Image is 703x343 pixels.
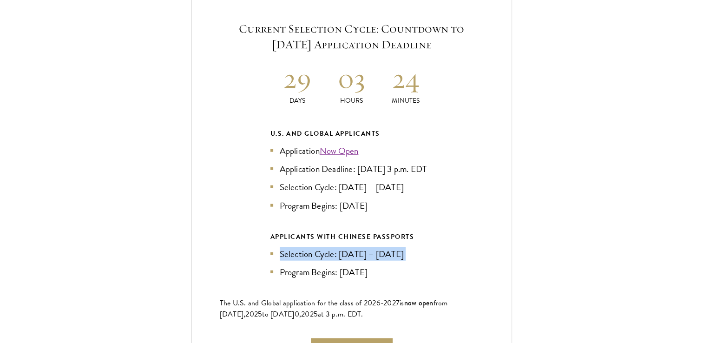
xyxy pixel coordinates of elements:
span: -202 [381,297,396,309]
span: at 3 p.m. EDT. [318,309,363,320]
p: Days [270,96,325,106]
span: now open [404,297,434,308]
li: Program Begins: [DATE] [270,265,433,279]
li: Application [270,144,433,158]
span: 7 [396,297,400,309]
div: U.S. and Global Applicants [270,128,433,139]
p: Minutes [379,96,433,106]
h2: 03 [324,61,379,96]
span: 0 [295,309,299,320]
h2: 29 [270,61,325,96]
span: 5 [258,309,262,320]
span: 202 [245,309,258,320]
li: Selection Cycle: [DATE] – [DATE] [270,180,433,194]
span: from [DATE], [220,297,448,320]
li: Selection Cycle: [DATE] – [DATE] [270,247,433,261]
span: is [400,297,404,309]
span: The U.S. and Global application for the class of 202 [220,297,376,309]
h2: 24 [379,61,433,96]
span: 202 [301,309,314,320]
div: APPLICANTS WITH CHINESE PASSPORTS [270,231,433,243]
span: 6 [376,297,381,309]
span: to [DATE] [262,309,294,320]
h5: Current Selection Cycle: Countdown to [DATE] Application Deadline [220,21,484,53]
span: , [299,309,301,320]
li: Application Deadline: [DATE] 3 p.m. EDT [270,162,433,176]
a: Now Open [320,144,359,158]
span: 5 [314,309,318,320]
p: Hours [324,96,379,106]
li: Program Begins: [DATE] [270,199,433,212]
